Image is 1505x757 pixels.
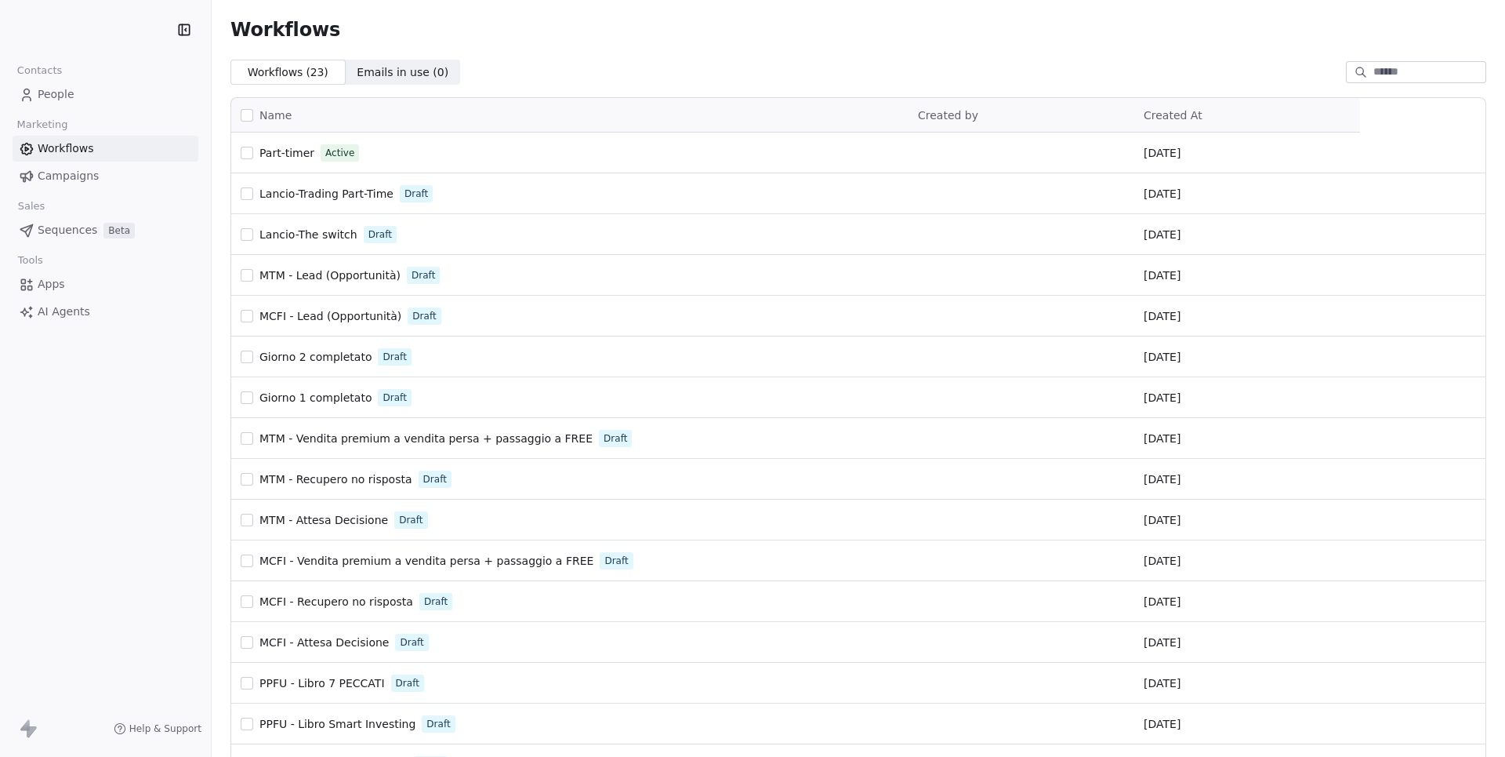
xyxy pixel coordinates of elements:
span: Apps [38,276,65,293]
span: Draft [399,513,422,527]
a: MCFI - Lead (Opportunità) [259,308,401,324]
a: MTM - Recupero no risposta [259,471,412,487]
span: Help & Support [129,722,201,735]
a: Lancio-Trading Part-Time [259,186,393,202]
a: MTM - Vendita premium a vendita persa + passaggio a FREE [259,431,593,446]
span: Giorno 1 completato [259,391,372,404]
a: People [13,82,198,107]
span: Created by [918,109,978,122]
span: [DATE] [1144,716,1180,732]
span: Draft [383,350,406,364]
a: AI Agents [13,299,198,325]
span: Part-timer [259,147,314,159]
span: [DATE] [1144,267,1180,283]
span: MTM - Recupero no risposta [259,473,412,486]
span: Draft [368,227,392,242]
span: People [38,86,74,103]
span: MCFI - Recupero no risposta [259,595,413,608]
span: [DATE] [1144,553,1180,569]
a: PPFU - Libro Smart Investing [259,716,415,732]
span: Draft [412,309,436,323]
span: Lancio-The switch [259,228,357,241]
span: Lancio-Trading Part-Time [259,187,393,200]
a: Apps [13,271,198,297]
span: Name [259,107,292,124]
span: Campaigns [38,168,99,184]
span: [DATE] [1144,635,1180,650]
span: [DATE] [1144,431,1180,446]
span: Created At [1144,109,1202,122]
span: Draft [604,554,628,568]
span: Draft [396,676,419,690]
span: Contacts [10,59,69,82]
span: [DATE] [1144,594,1180,610]
span: Tools [11,249,49,272]
span: MTM - Vendita premium a vendita persa + passaggio a FREE [259,432,593,445]
span: [DATE] [1144,512,1180,528]
span: Marketing [10,113,74,136]
span: Draft [412,268,435,282]
a: MTM - Attesa Decisione [259,512,388,528]
span: AI Agents [38,304,90,320]
span: PPFU - Libro 7 PECCATI [259,677,385,690]
span: Draft [424,595,448,609]
span: [DATE] [1144,349,1180,365]
span: MTM - Lead (Opportunità) [259,269,401,282]
span: Sales [11,195,52,218]
span: Workflows [38,140,94,157]
span: Draft [383,391,406,405]
span: [DATE] [1144,390,1180,406]
span: MCFI - Lead (Opportunità) [259,310,401,322]
span: Draft [400,635,423,650]
span: Active [325,146,354,160]
a: Giorno 2 completato [259,349,372,365]
span: Emails in use ( 0 ) [357,64,448,81]
span: Sequences [38,222,97,238]
a: Giorno 1 completato [259,390,372,406]
span: Draft [604,431,627,446]
a: SequencesBeta [13,217,198,243]
span: Draft [426,717,450,731]
span: Workflows [230,19,340,41]
span: MCFI - Vendita premium a vendita persa + passaggio a FREE [259,555,593,567]
span: [DATE] [1144,675,1180,691]
a: Lancio-The switch [259,227,357,242]
span: Giorno 2 completato [259,351,372,363]
span: [DATE] [1144,186,1180,202]
a: Part-timer [259,145,314,161]
span: PPFU - Libro Smart Investing [259,718,415,730]
span: MTM - Attesa Decisione [259,514,388,526]
span: MCFI - Attesa Decisione [259,636,389,649]
span: [DATE] [1144,227,1180,242]
a: MCFI - Recupero no risposta [259,594,413,610]
span: Draft [404,187,428,201]
a: MCFI - Attesa Decisione [259,635,389,650]
a: MTM - Lead (Opportunità) [259,267,401,283]
a: MCFI - Vendita premium a vendita persa + passaggio a FREE [259,553,593,569]
a: PPFU - Libro 7 PECCATI [259,675,385,691]
a: Workflows [13,136,198,162]
a: Help & Support [114,722,201,735]
a: Campaigns [13,163,198,189]
span: [DATE] [1144,145,1180,161]
span: Draft [423,472,447,486]
span: Beta [103,223,135,238]
span: [DATE] [1144,308,1180,324]
span: [DATE] [1144,471,1180,487]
